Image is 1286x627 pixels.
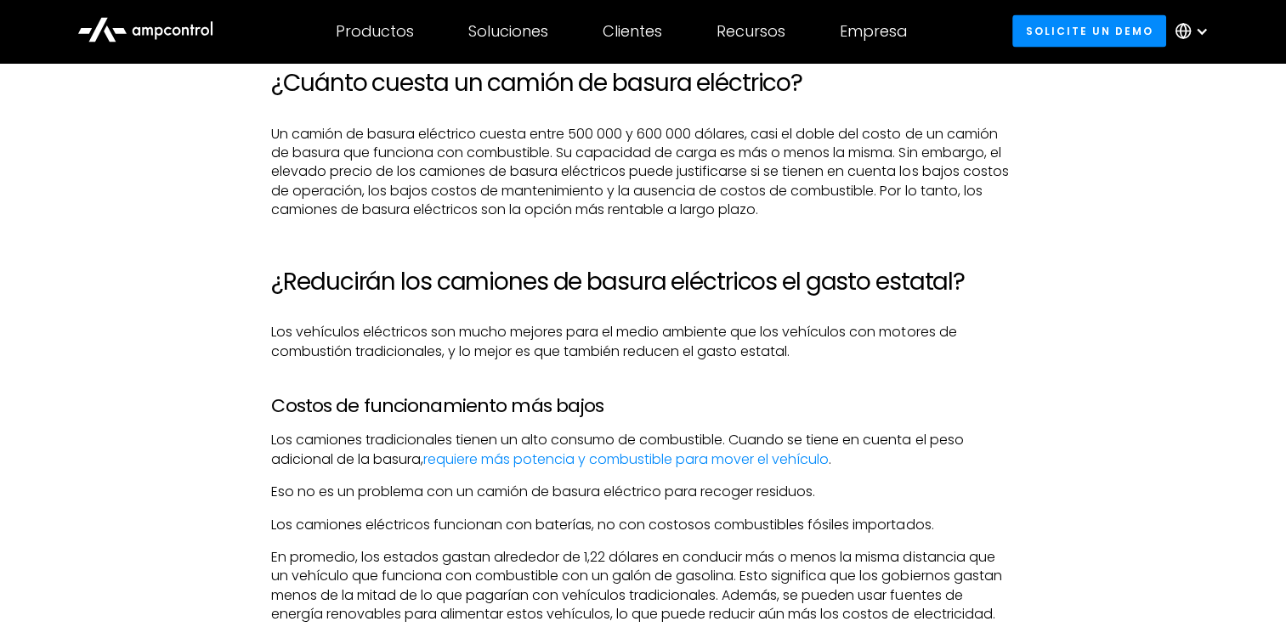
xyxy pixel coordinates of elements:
[336,22,414,41] div: Productos
[468,22,548,41] div: Soluciones
[271,516,1014,534] p: Los camiones eléctricos funcionan con baterías, no con costosos combustibles fósiles importados.
[271,125,1014,220] p: Un camión de basura eléctrico cuesta entre 500 000 y 600 000 dólares, casi el doble del costo de ...
[271,395,1014,417] h3: Costos de funcionamiento más bajos
[717,22,785,41] div: Recursos
[603,22,662,41] div: Clientes
[271,323,1014,361] p: Los vehículos eléctricos son mucho mejores para el medio ambiente que los vehículos con motores d...
[271,431,1014,469] p: Los camiones tradicionales tienen un alto consumo de combustible. Cuando se tiene en cuenta el pe...
[271,69,1014,98] h2: ¿Cuánto cuesta un camión de basura eléctrico?
[840,22,907,41] div: Empresa
[271,268,1014,297] h2: ¿Reducirán los camiones de basura eléctricos el gasto estatal?
[1012,15,1166,47] a: Solicite un demo
[271,548,1014,624] p: En promedio, los estados gastan alrededor de 1,22 dólares en conducir más o menos la misma distan...
[423,449,829,469] a: requiere más potencia y combustible para mover el vehículo
[271,483,1014,501] p: Eso no es un problema con un camión de basura eléctrico para recoger residuos.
